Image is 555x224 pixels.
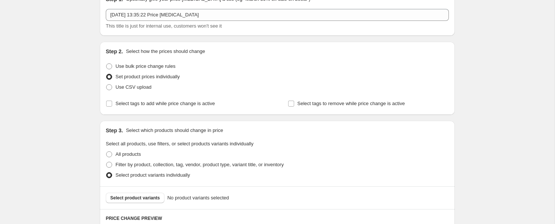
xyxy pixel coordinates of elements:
[167,194,229,202] span: No product variants selected
[110,195,160,201] span: Select product variants
[115,101,215,106] span: Select tags to add while price change is active
[106,9,449,21] input: 30% off holiday sale
[106,127,123,134] h2: Step 3.
[126,48,205,55] p: Select how the prices should change
[106,48,123,55] h2: Step 2.
[297,101,405,106] span: Select tags to remove while price change is active
[115,63,175,69] span: Use bulk price change rules
[106,193,164,203] button: Select product variants
[115,151,141,157] span: All products
[115,84,151,90] span: Use CSV upload
[126,127,223,134] p: Select which products should change in price
[106,23,222,29] span: This title is just for internal use, customers won't see it
[106,141,253,146] span: Select all products, use filters, or select products variants individually
[115,74,180,79] span: Set product prices individually
[115,172,190,178] span: Select product variants individually
[115,162,284,167] span: Filter by product, collection, tag, vendor, product type, variant title, or inventory
[106,215,449,221] h6: PRICE CHANGE PREVIEW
